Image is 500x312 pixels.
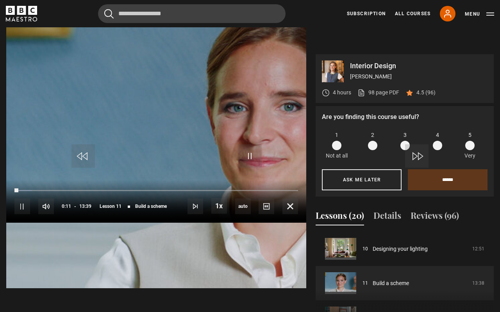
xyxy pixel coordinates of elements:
div: Progress Bar [14,190,298,191]
span: Build a scheme [135,204,167,209]
a: 98 page PDF [357,89,399,97]
span: 0:11 [62,199,71,213]
p: 4.5 (96) [416,89,436,97]
button: Toggle navigation [465,10,494,18]
button: Playback Rate [211,198,227,214]
span: 2 [371,131,374,139]
p: Not at all [326,152,348,160]
button: Pause [14,199,30,214]
button: Details [373,209,401,225]
a: All Courses [395,10,430,17]
button: Mute [38,199,54,214]
button: Submit the search query [104,9,114,19]
span: 13:39 [79,199,91,213]
video-js: Video Player [6,54,306,223]
input: Search [98,4,286,23]
span: auto [235,199,251,214]
button: Next Lesson [187,199,203,214]
button: Captions [259,199,274,214]
p: [PERSON_NAME] [350,73,487,81]
p: 4 hours [333,89,351,97]
a: Build a scheme [373,279,409,287]
span: 5 [468,131,471,139]
a: Designing your lighting [373,245,428,253]
span: 3 [404,131,407,139]
p: Very [462,152,477,160]
span: 1 [335,131,338,139]
button: Fullscreen [282,199,298,214]
span: 4 [436,131,439,139]
span: Lesson 11 [100,204,121,209]
svg: BBC Maestro [6,6,37,21]
span: - [74,204,76,209]
a: Subscription [347,10,386,17]
button: Lessons (20) [316,209,364,225]
p: Are you finding this course useful? [322,112,487,122]
p: Interior Design [350,62,487,69]
button: Ask me later [322,169,402,190]
button: Reviews (96) [411,209,459,225]
div: Current quality: 360p [235,199,251,214]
